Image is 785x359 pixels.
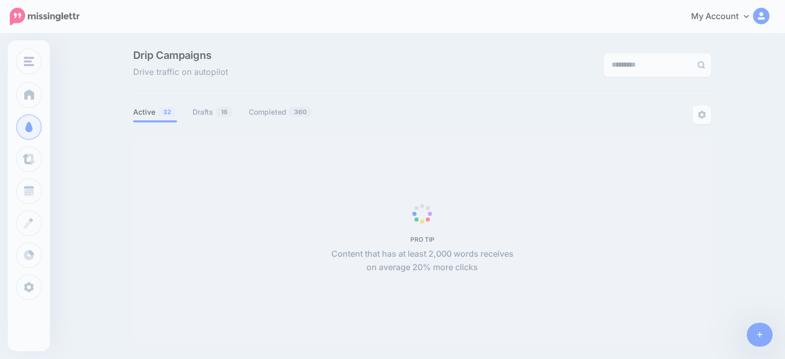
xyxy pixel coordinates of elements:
[681,4,770,29] a: My Account
[249,106,312,118] a: Completed360
[216,107,233,117] span: 16
[133,66,228,79] span: Drive traffic on autopilot
[158,107,177,117] span: 32
[10,8,79,25] img: Missinglettr
[24,57,34,66] img: menu.png
[697,61,705,69] img: search-grey-6.png
[698,111,706,119] img: settings-grey.png
[289,107,312,117] span: 360
[133,50,228,60] span: Drip Campaigns
[193,106,233,118] a: Drafts16
[326,236,519,243] h5: PRO TIP
[326,247,519,274] p: Content that has at least 2,000 words receives on average 20% more clicks
[133,106,177,118] a: Active32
